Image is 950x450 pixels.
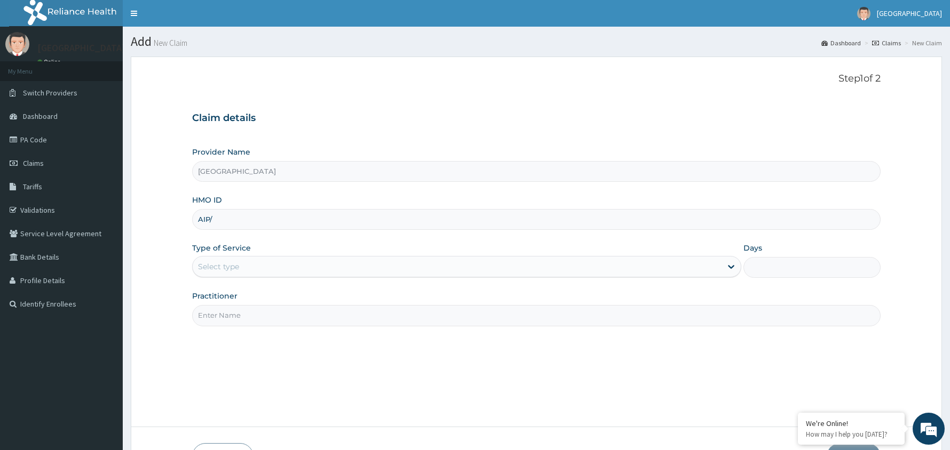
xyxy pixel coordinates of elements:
[902,38,942,47] li: New Claim
[192,195,222,205] label: HMO ID
[857,7,870,20] img: User Image
[23,182,42,191] span: Tariffs
[743,243,762,253] label: Days
[23,111,58,121] span: Dashboard
[872,38,901,47] a: Claims
[37,58,63,66] a: Online
[192,243,251,253] label: Type of Service
[192,305,881,326] input: Enter Name
[806,430,897,439] p: How may I help you today?
[5,32,29,56] img: User Image
[877,9,942,18] span: [GEOGRAPHIC_DATA]
[806,419,897,428] div: We're Online!
[37,43,125,53] p: [GEOGRAPHIC_DATA]
[131,35,942,49] h1: Add
[192,147,250,157] label: Provider Name
[192,112,881,124] h3: Claim details
[152,39,187,47] small: New Claim
[23,158,44,168] span: Claims
[821,38,861,47] a: Dashboard
[192,73,881,85] p: Step 1 of 2
[23,88,77,98] span: Switch Providers
[198,261,239,272] div: Select type
[192,291,237,301] label: Practitioner
[192,209,881,230] input: Enter HMO ID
